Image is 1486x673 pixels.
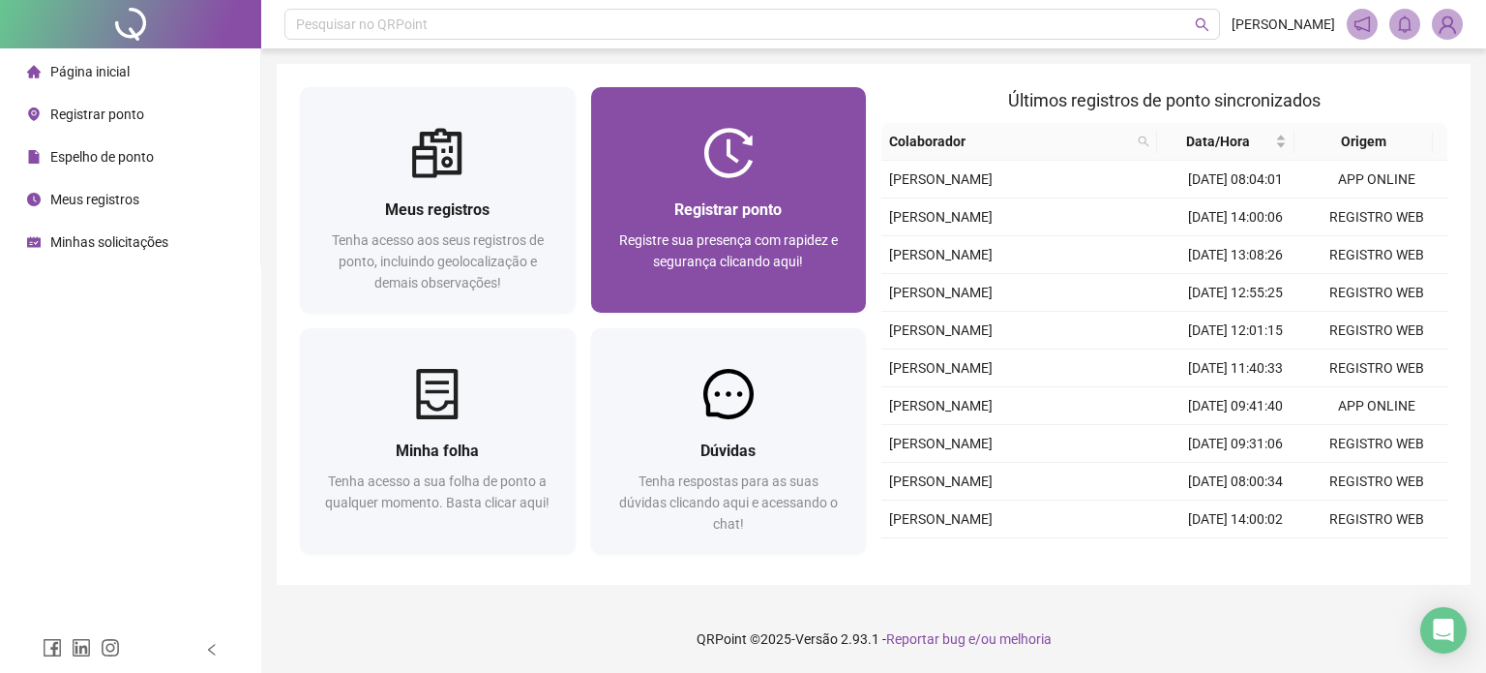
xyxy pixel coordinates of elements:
[1306,236,1447,274] td: REGISTRO WEB
[27,235,41,249] span: schedule
[1165,274,1306,312] td: [DATE] 12:55:25
[1294,123,1432,161] th: Origem
[1165,161,1306,199] td: [DATE] 08:04:01
[396,442,479,460] span: Minha folha
[700,442,756,460] span: Dúvidas
[889,436,993,451] span: [PERSON_NAME]
[619,474,838,532] span: Tenha respostas para as suas dúvidas clicando aqui e acessando o chat!
[889,247,993,262] span: [PERSON_NAME]
[1165,236,1306,274] td: [DATE] 13:08:26
[1165,463,1306,501] td: [DATE] 08:00:34
[205,643,219,657] span: left
[1306,538,1447,576] td: REGISTRO WEB
[889,285,993,300] span: [PERSON_NAME]
[27,65,41,78] span: home
[889,398,993,413] span: [PERSON_NAME]
[889,322,993,338] span: [PERSON_NAME]
[300,87,576,313] a: Meus registrosTenha acesso aos seus registros de ponto, incluindo geolocalização e demais observa...
[619,232,838,269] span: Registre sua presença com rapidez e segurança clicando aqui!
[1165,538,1306,576] td: [DATE] 13:09:38
[50,107,144,122] span: Registrar ponto
[1165,387,1306,425] td: [DATE] 09:41:40
[889,360,993,376] span: [PERSON_NAME]
[674,200,782,219] span: Registrar ponto
[1306,274,1447,312] td: REGISTRO WEB
[1138,136,1149,147] span: search
[27,193,41,206] span: clock-circle
[1420,607,1467,654] div: Open Intercom Messenger
[886,631,1052,647] span: Reportar bug e/ou melhoria
[1306,425,1447,463] td: REGISTRO WEB
[1157,123,1294,161] th: Data/Hora
[261,605,1486,673] footer: QRPoint © 2025 - 2.93.1 -
[1306,199,1447,236] td: REGISTRO WEB
[889,474,993,489] span: [PERSON_NAME]
[1433,10,1462,39] img: 87212
[72,638,91,658] span: linkedin
[300,328,576,554] a: Minha folhaTenha acesso a sua folha de ponto a qualquer momento. Basta clicar aqui!
[1306,312,1447,350] td: REGISTRO WEB
[332,232,544,291] span: Tenha acesso aos seus registros de ponto, incluindo geolocalização e demais observações!
[1165,131,1271,152] span: Data/Hora
[1165,501,1306,538] td: [DATE] 14:00:02
[1306,463,1447,501] td: REGISTRO WEB
[50,192,139,207] span: Meus registros
[591,87,867,313] a: Registrar pontoRegistre sua presença com rapidez e segurança clicando aqui!
[101,638,120,658] span: instagram
[1306,161,1447,199] td: APP ONLINE
[1165,199,1306,236] td: [DATE] 14:00:06
[889,511,993,527] span: [PERSON_NAME]
[795,631,838,647] span: Versão
[1134,127,1153,156] span: search
[1195,17,1209,32] span: search
[1353,15,1371,33] span: notification
[1306,501,1447,538] td: REGISTRO WEB
[385,200,490,219] span: Meus registros
[50,234,168,250] span: Minhas solicitações
[27,107,41,121] span: environment
[1306,350,1447,387] td: REGISTRO WEB
[1008,90,1321,110] span: Últimos registros de ponto sincronizados
[889,209,993,225] span: [PERSON_NAME]
[1306,387,1447,425] td: APP ONLINE
[27,150,41,164] span: file
[1165,312,1306,350] td: [DATE] 12:01:15
[889,131,1130,152] span: Colaborador
[591,328,867,554] a: DúvidasTenha respostas para as suas dúvidas clicando aqui e acessando o chat!
[1165,350,1306,387] td: [DATE] 11:40:33
[1396,15,1413,33] span: bell
[889,171,993,187] span: [PERSON_NAME]
[1165,425,1306,463] td: [DATE] 09:31:06
[325,474,550,510] span: Tenha acesso a sua folha de ponto a qualquer momento. Basta clicar aqui!
[43,638,62,658] span: facebook
[50,64,130,79] span: Página inicial
[1232,14,1335,35] span: [PERSON_NAME]
[50,149,154,165] span: Espelho de ponto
